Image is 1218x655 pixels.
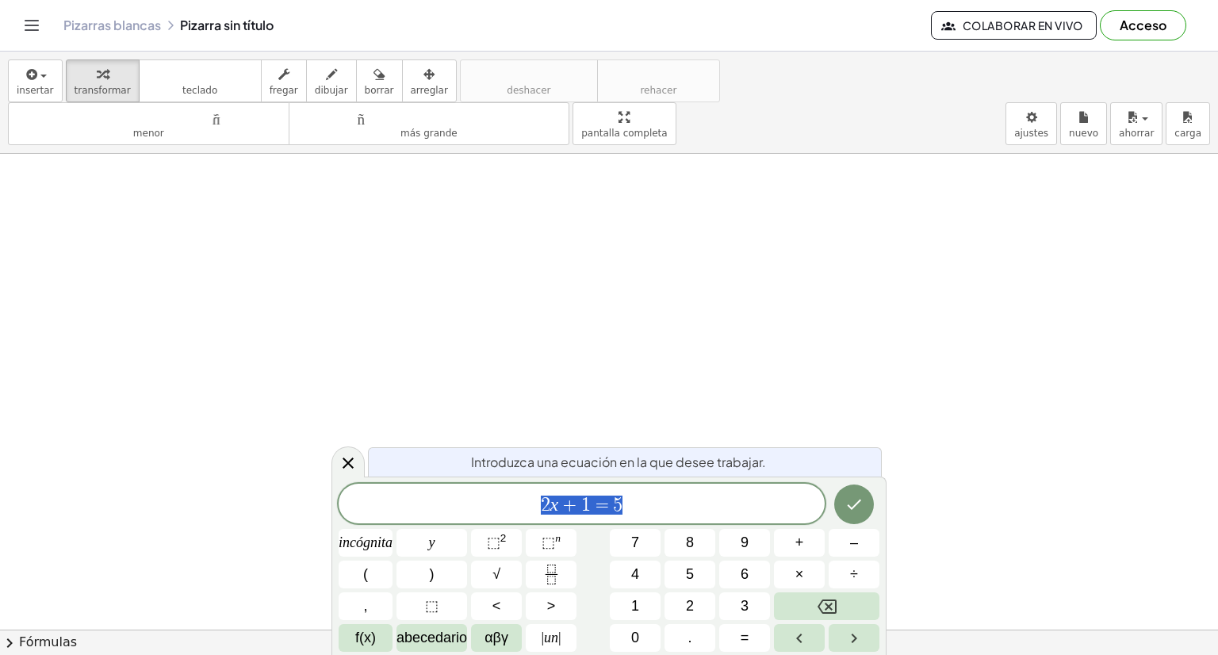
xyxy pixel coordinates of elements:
button: tamaño_del_formatomás grande [289,102,570,145]
font: tamaño_del_formato [297,109,561,124]
button: Al cuadrado [471,529,522,557]
font: , [363,598,367,614]
font: teclado [147,67,253,82]
button: deshacerdeshacer [460,59,598,102]
button: dibujar [306,59,357,102]
font: 1 [631,598,639,614]
font: 6 [741,566,749,582]
button: Flecha izquierda [774,624,825,652]
button: Dividir [829,561,879,588]
button: Más [774,529,825,557]
font: ⬚ [542,534,555,550]
button: Raíz cuadrada [471,561,522,588]
button: tamaño_del_formatomenor [8,102,289,145]
font: = [741,630,749,645]
font: nuevo [1069,128,1098,139]
button: Menos [829,529,879,557]
button: Fracción [526,561,576,588]
button: 6 [719,561,770,588]
button: alfabeto griego [471,624,522,652]
font: . [688,630,692,645]
button: Veces [774,561,825,588]
font: αβγ [485,630,508,645]
font: 4 [631,566,639,582]
button: 4 [610,561,661,588]
font: más grande [400,128,458,139]
span: 1 [581,496,591,515]
font: menor [133,128,164,139]
font: – [850,534,858,550]
font: pantalla completa [581,128,668,139]
button: nuevo [1060,102,1107,145]
font: + [795,534,804,550]
button: Alfabeto [396,624,467,652]
button: ) [396,561,467,588]
span: 5 [613,496,622,515]
button: y [396,529,467,557]
font: ) [430,566,435,582]
font: fregar [270,85,298,96]
button: rehacerrehacer [597,59,720,102]
font: borrar [365,85,394,96]
font: arreglar [411,85,448,96]
button: borrar [356,59,403,102]
font: ⬚ [487,534,500,550]
font: Introduzca una ecuación en la que desee trabajar. [471,454,766,470]
button: Colaborar en vivo [931,11,1097,40]
button: Hecho [834,485,874,524]
font: deshacer [469,67,589,82]
button: 8 [665,529,715,557]
button: Más que [526,592,576,620]
font: 3 [741,598,749,614]
font: 8 [686,534,694,550]
a: Pizarras blancas [63,17,161,33]
font: | [541,630,544,645]
button: tecladoteclado [139,59,262,102]
span: 2 [541,496,550,515]
var: x [550,494,559,515]
font: < [492,598,501,614]
button: carga [1166,102,1210,145]
button: incógnita [339,529,393,557]
button: , [339,592,393,620]
button: 0 [610,624,661,652]
button: 1 [610,592,661,620]
button: ( [339,561,393,588]
font: n [555,532,561,544]
button: arreglar [402,59,457,102]
span: = [591,496,614,515]
button: Sobrescrito [526,529,576,557]
button: 5 [665,561,715,588]
button: Marcador de posición [396,592,467,620]
font: ajustes [1014,128,1048,139]
font: 9 [741,534,749,550]
font: 2 [686,598,694,614]
button: 9 [719,529,770,557]
button: Flecha derecha [829,624,879,652]
button: Igual [719,624,770,652]
button: Cambiar navegación [19,13,44,38]
font: abecedario [396,630,467,645]
font: Acceso [1120,17,1166,33]
font: 2 [500,532,507,544]
button: pantalla completa [573,102,676,145]
button: Acceso [1100,10,1186,40]
font: tamaño_del_formato [17,109,281,124]
button: Retroceso [774,592,879,620]
font: un [544,630,558,645]
font: f(x) [355,630,376,645]
font: teclado [182,85,217,96]
font: √ [492,566,500,582]
button: . [665,624,715,652]
font: Fórmulas [19,634,77,649]
font: rehacer [640,85,676,96]
font: > [547,598,556,614]
button: 7 [610,529,661,557]
font: incógnita [339,534,393,550]
button: ajustes [1005,102,1057,145]
font: 0 [631,630,639,645]
button: Valor absoluto [526,624,576,652]
font: transformar [75,85,131,96]
font: carga [1174,128,1201,139]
